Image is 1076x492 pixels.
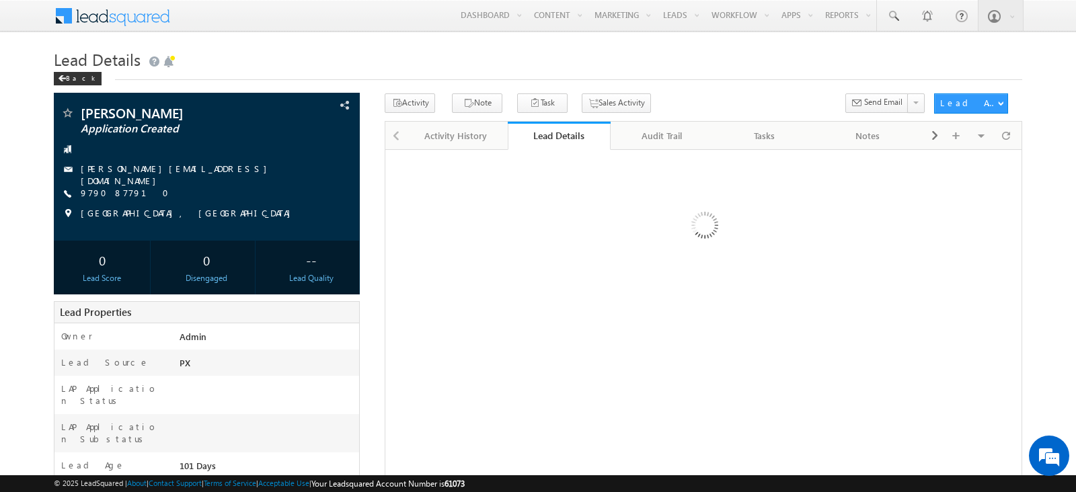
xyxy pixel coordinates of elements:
[54,71,108,83] a: Back
[57,272,147,284] div: Lead Score
[634,158,773,297] img: Loading...
[81,207,297,220] span: [GEOGRAPHIC_DATA], [GEOGRAPHIC_DATA]
[57,247,147,272] div: 0
[61,459,125,471] label: Lead Age
[176,356,359,375] div: PX
[61,382,165,407] label: LAP Application Status
[61,330,93,342] label: Owner
[266,272,356,284] div: Lead Quality
[162,247,252,272] div: 0
[162,272,252,284] div: Disengaged
[61,356,149,368] label: Lead Source
[714,122,816,150] a: Tasks
[816,122,919,150] a: Notes
[176,459,359,478] div: 101 Days
[845,93,909,113] button: Send Email
[934,93,1008,114] button: Lead Actions
[204,479,256,487] a: Terms of Service
[621,128,701,144] div: Audit Trail
[452,93,502,113] button: Note
[445,479,465,489] span: 61073
[517,93,568,113] button: Task
[385,93,435,113] button: Activity
[864,96,902,108] span: Send Email
[405,122,508,150] a: Activity History
[81,187,177,200] span: 9790877910
[266,247,356,272] div: --
[827,128,907,144] div: Notes
[940,97,997,109] div: Lead Actions
[149,479,202,487] a: Contact Support
[518,129,601,142] div: Lead Details
[81,163,274,186] a: [PERSON_NAME][EMAIL_ADDRESS][DOMAIN_NAME]
[61,421,165,445] label: LAP Application Substatus
[81,106,271,120] span: [PERSON_NAME]
[81,122,271,136] span: Application Created
[60,305,131,319] span: Lead Properties
[54,72,102,85] div: Back
[311,479,465,489] span: Your Leadsquared Account Number is
[180,331,206,342] span: Admin
[582,93,651,113] button: Sales Activity
[54,48,141,70] span: Lead Details
[724,128,804,144] div: Tasks
[127,479,147,487] a: About
[508,122,611,150] a: Lead Details
[54,477,465,490] span: © 2025 LeadSquared | | | | |
[258,479,309,487] a: Acceptable Use
[416,128,496,144] div: Activity History
[611,122,714,150] a: Audit Trail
